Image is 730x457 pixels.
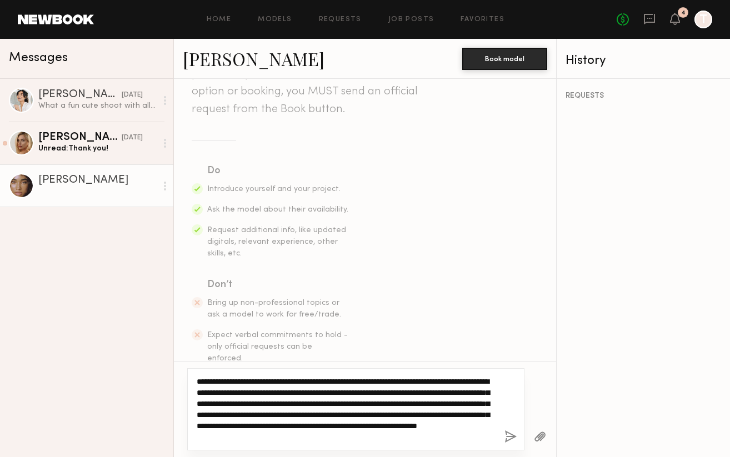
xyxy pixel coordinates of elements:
[38,132,122,143] div: [PERSON_NAME]
[207,16,232,23] a: Home
[38,143,157,154] div: Unread: Thank you!
[9,52,68,64] span: Messages
[566,54,721,67] div: History
[122,133,143,143] div: [DATE]
[681,10,686,16] div: 4
[258,16,292,23] a: Models
[388,16,434,23] a: Job Posts
[38,101,157,111] div: What a fun cute shoot with all you mamas ;)
[207,277,349,293] div: Don’t
[207,185,341,193] span: Introduce yourself and your project.
[319,16,362,23] a: Requests
[207,206,348,213] span: Ask the model about their availability.
[462,48,547,70] button: Book model
[207,227,346,257] span: Request additional info, like updated digitals, relevant experience, other skills, etc.
[207,332,348,362] span: Expect verbal commitments to hold - only official requests can be enforced.
[38,175,157,186] div: [PERSON_NAME]
[38,89,122,101] div: [PERSON_NAME]
[207,163,349,179] div: Do
[122,90,143,101] div: [DATE]
[566,92,721,100] div: REQUESTS
[183,47,324,71] a: [PERSON_NAME]
[461,16,504,23] a: Favorites
[462,53,547,63] a: Book model
[207,299,341,318] span: Bring up non-professional topics or ask a model to work for free/trade.
[694,11,712,28] a: T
